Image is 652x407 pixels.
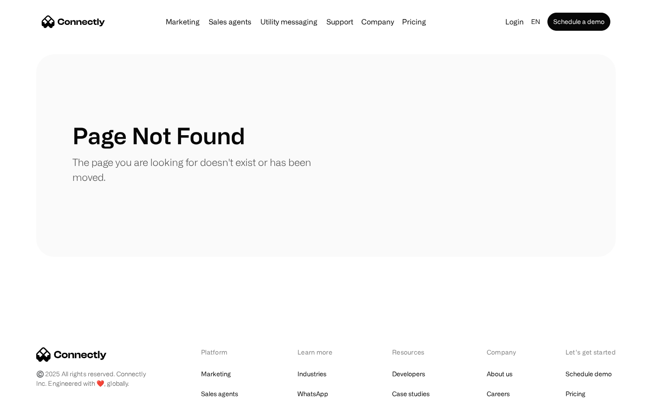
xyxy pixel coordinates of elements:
[392,388,430,400] a: Case studies
[162,18,203,25] a: Marketing
[9,390,54,404] aside: Language selected: English
[502,15,527,28] a: Login
[547,13,610,31] a: Schedule a demo
[487,388,510,400] a: Careers
[566,368,612,380] a: Schedule demo
[566,347,616,357] div: Let’s get started
[487,347,518,357] div: Company
[392,347,440,357] div: Resources
[398,18,430,25] a: Pricing
[361,15,394,28] div: Company
[297,347,345,357] div: Learn more
[531,15,540,28] div: en
[201,368,231,380] a: Marketing
[201,347,250,357] div: Platform
[297,368,326,380] a: Industries
[323,18,357,25] a: Support
[257,18,321,25] a: Utility messaging
[566,388,585,400] a: Pricing
[297,388,328,400] a: WhatsApp
[18,391,54,404] ul: Language list
[72,155,326,185] p: The page you are looking for doesn't exist or has been moved.
[487,368,513,380] a: About us
[201,388,238,400] a: Sales agents
[392,368,425,380] a: Developers
[72,122,245,149] h1: Page Not Found
[205,18,255,25] a: Sales agents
